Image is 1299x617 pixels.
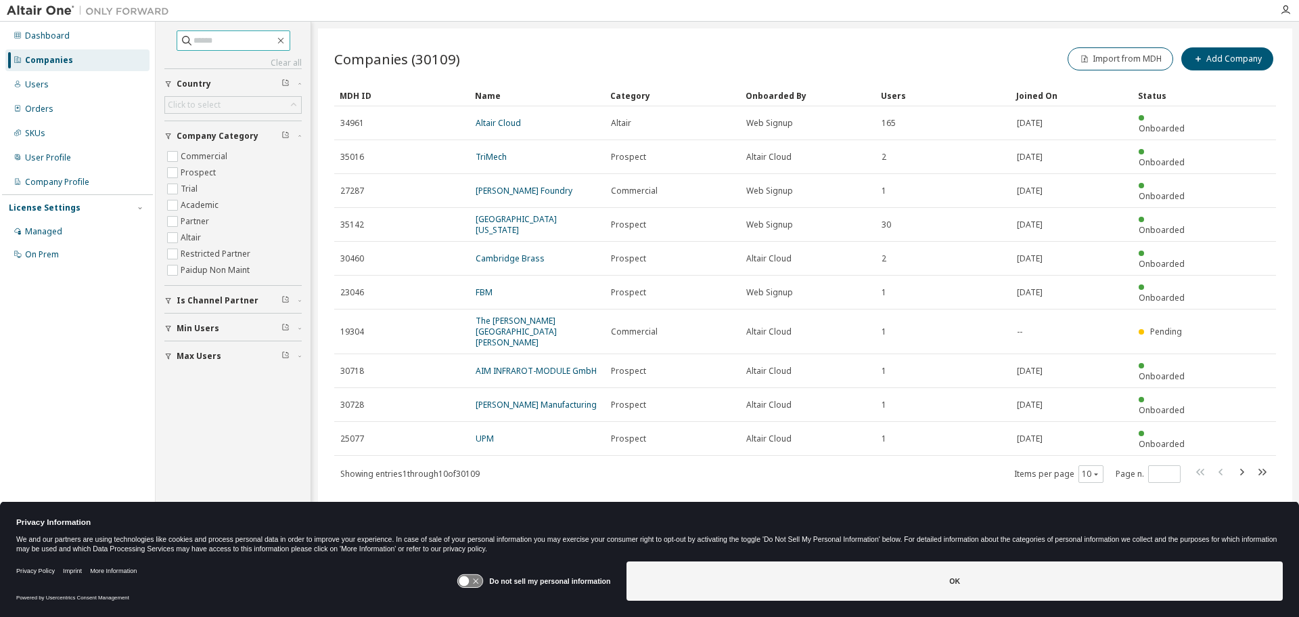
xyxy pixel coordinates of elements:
[1017,253,1043,264] span: [DATE]
[611,287,646,298] span: Prospect
[1068,47,1173,70] button: Import from MDH
[181,230,204,246] label: Altair
[746,326,792,337] span: Altair Cloud
[1139,292,1185,303] span: Onboarded
[25,152,71,163] div: User Profile
[340,118,364,129] span: 34961
[25,55,73,66] div: Companies
[1017,366,1043,377] span: [DATE]
[611,253,646,264] span: Prospect
[181,197,221,213] label: Academic
[611,186,658,196] span: Commercial
[1017,186,1043,196] span: [DATE]
[1017,287,1043,298] span: [DATE]
[746,400,792,410] span: Altair Cloud
[7,4,176,18] img: Altair One
[882,366,886,377] span: 1
[177,351,221,362] span: Max Users
[340,152,364,163] span: 35016
[882,287,886,298] span: 1
[882,433,886,444] span: 1
[164,58,302,68] a: Clear all
[746,85,870,106] div: Onboarded By
[1017,400,1043,410] span: [DATE]
[340,433,364,444] span: 25077
[340,468,480,480] span: Showing entries 1 through 10 of 30109
[1016,85,1127,106] div: Joined On
[476,286,493,298] a: FBM
[746,253,792,264] span: Altair Cloud
[746,366,792,377] span: Altair Cloud
[882,326,886,337] span: 1
[1139,258,1185,270] span: Onboarded
[611,400,646,410] span: Prospect
[177,79,211,89] span: Country
[25,249,59,260] div: On Prem
[611,118,631,129] span: Altair
[340,400,364,410] span: 30728
[882,219,891,230] span: 30
[1139,224,1185,236] span: Onboarded
[611,152,646,163] span: Prospect
[340,253,364,264] span: 30460
[25,30,70,41] div: Dashboard
[164,121,302,151] button: Company Category
[281,323,290,334] span: Clear filter
[746,186,793,196] span: Web Signup
[340,326,364,337] span: 19304
[340,186,364,196] span: 27287
[25,177,89,188] div: Company Profile
[476,365,597,377] a: AIM INFRAROT-MODULE GmbH
[1017,219,1043,230] span: [DATE]
[882,186,886,196] span: 1
[340,287,364,298] span: 23046
[164,286,302,316] button: Is Channel Partner
[746,219,793,230] span: Web Signup
[882,152,886,163] span: 2
[746,152,792,163] span: Altair Cloud
[1082,469,1100,480] button: 10
[334,49,460,68] span: Companies (30109)
[611,366,646,377] span: Prospect
[181,246,253,262] label: Restricted Partner
[476,117,521,129] a: Altair Cloud
[611,219,646,230] span: Prospect
[181,181,200,197] label: Trial
[340,219,364,230] span: 35142
[475,85,599,106] div: Name
[164,314,302,343] button: Min Users
[476,399,597,410] a: [PERSON_NAME] Manufacturing
[476,315,557,348] a: The [PERSON_NAME][GEOGRAPHIC_DATA][PERSON_NAME]
[177,323,219,334] span: Min Users
[1116,465,1181,483] span: Page n.
[1150,326,1182,337] span: Pending
[1139,370,1185,382] span: Onboarded
[1017,326,1022,337] span: --
[177,295,258,306] span: Is Channel Partner
[1014,465,1103,483] span: Items per page
[882,400,886,410] span: 1
[1017,152,1043,163] span: [DATE]
[746,433,792,444] span: Altair Cloud
[881,85,1005,106] div: Users
[611,326,658,337] span: Commercial
[281,351,290,362] span: Clear filter
[1139,156,1185,168] span: Onboarded
[476,433,494,444] a: UPM
[9,203,81,213] div: License Settings
[25,128,45,139] div: SKUs
[25,104,53,114] div: Orders
[746,118,793,129] span: Web Signup
[25,226,62,237] div: Managed
[281,131,290,142] span: Clear filter
[340,85,464,106] div: MDH ID
[882,253,886,264] span: 2
[476,213,557,236] a: [GEOGRAPHIC_DATA][US_STATE]
[1017,118,1043,129] span: [DATE]
[1139,404,1185,416] span: Onboarded
[1139,190,1185,202] span: Onboarded
[181,213,212,230] label: Partner
[476,253,545,264] a: Cambridge Brass
[281,79,290,89] span: Clear filter
[181,165,219,181] label: Prospect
